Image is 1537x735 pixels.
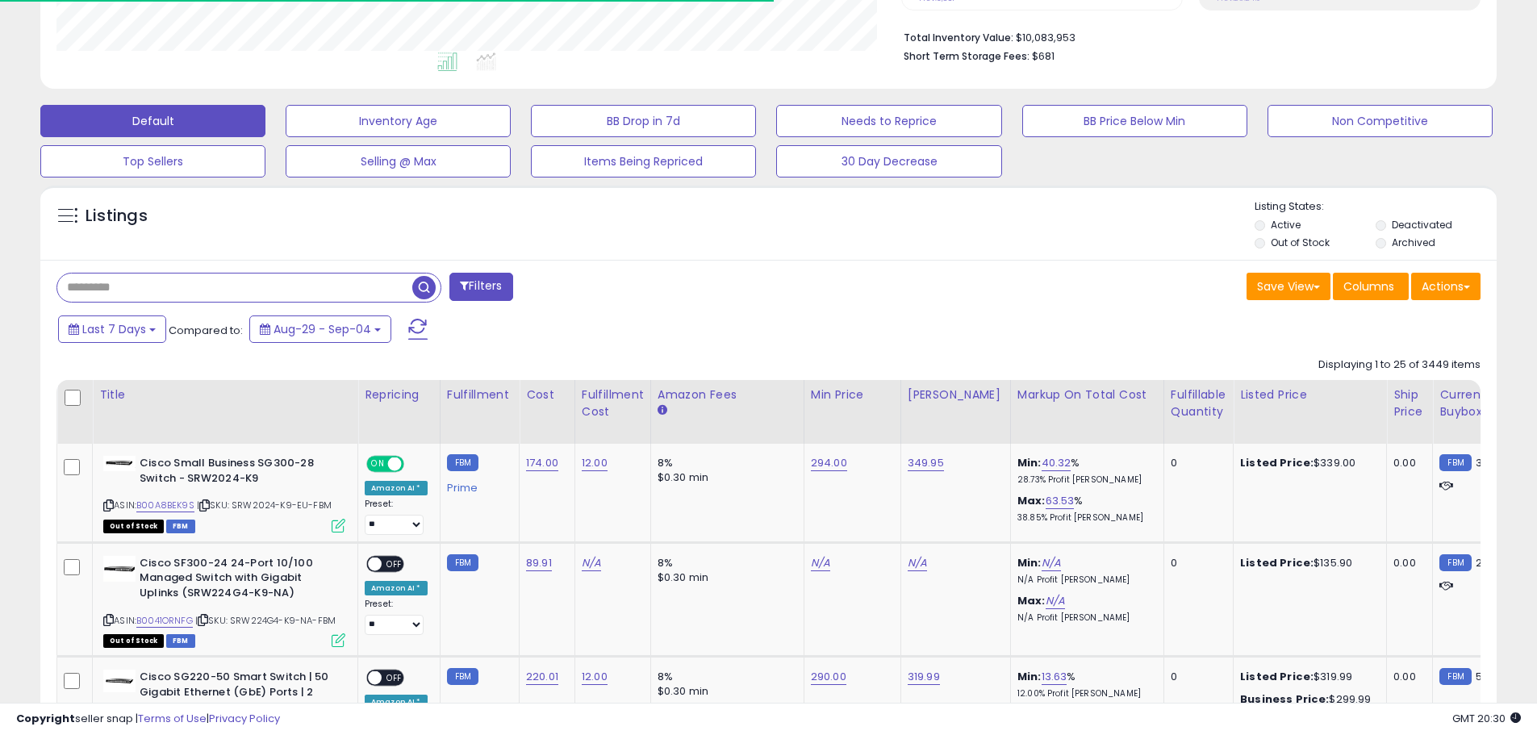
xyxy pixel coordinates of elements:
b: Cisco SF300-24 24-Port 10/100 Managed Switch with Gigabit Uplinks (SRW224G4-K9-NA) [140,556,336,605]
span: All listings that are currently out of stock and unavailable for purchase on Amazon [103,520,164,533]
h5: Listings [86,205,148,228]
span: OFF [382,557,407,570]
div: seller snap | | [16,712,280,727]
li: $10,083,953 [904,27,1468,46]
div: [PERSON_NAME] [908,386,1004,403]
b: Listed Price: [1240,669,1314,684]
button: Default [40,105,265,137]
small: FBM [1439,668,1471,685]
a: 12.00 [582,669,608,685]
button: Selling @ Max [286,145,511,177]
span: 339 [1476,455,1495,470]
span: ON [368,457,388,471]
span: 2025-09-12 20:30 GMT [1452,711,1521,726]
div: Amazon AI * [365,481,428,495]
span: 579 [1476,669,1494,684]
span: FBM [166,634,195,648]
button: Items Being Repriced [531,145,756,177]
small: Amazon Fees. [658,403,667,418]
p: 38.85% Profit [PERSON_NAME] [1017,512,1151,524]
span: | SKU: SRW224G4-K9-NA-FBM [195,614,336,627]
button: Save View [1247,273,1330,300]
small: FBM [447,554,478,571]
div: 0.00 [1393,670,1420,684]
small: FBM [1439,554,1471,571]
b: Cisco Small Business SG300-28 Switch - SRW2024-K9 [140,456,336,490]
button: Last 7 Days [58,315,166,343]
label: Out of Stock [1271,236,1330,249]
a: 12.00 [582,455,608,471]
div: Fulfillable Quantity [1171,386,1226,420]
span: Last 7 Days [82,321,146,337]
a: Privacy Policy [209,711,280,726]
img: 21Atcu0+rTL._SL40_.jpg [103,556,136,582]
div: Preset: [365,599,428,635]
b: Listed Price: [1240,455,1314,470]
div: Min Price [811,386,894,403]
p: N/A Profit [PERSON_NAME] [1017,574,1151,586]
button: Columns [1333,273,1409,300]
button: 30 Day Decrease [776,145,1001,177]
b: Min: [1017,669,1042,684]
div: Current Buybox Price [1439,386,1522,420]
label: Archived [1392,236,1435,249]
img: 310PBKq9DZL._SL40_.jpg [103,456,136,471]
span: $681 [1032,48,1055,64]
button: Top Sellers [40,145,265,177]
button: Non Competitive [1268,105,1493,137]
a: B00A8BEK9S [136,499,194,512]
strong: Copyright [16,711,75,726]
a: 63.53 [1046,493,1075,509]
b: Listed Price: [1240,555,1314,570]
label: Active [1271,218,1301,232]
div: 0 [1171,556,1221,570]
button: Needs to Reprice [776,105,1001,137]
div: Cost [526,386,568,403]
div: 8% [658,456,791,470]
button: Actions [1411,273,1481,300]
div: % [1017,670,1151,700]
a: N/A [1042,555,1061,571]
div: ASIN: [103,456,345,531]
span: OFF [382,671,407,685]
small: FBM [447,668,478,685]
div: Listed Price [1240,386,1380,403]
button: Filters [449,273,512,301]
a: N/A [582,555,601,571]
a: N/A [908,555,927,571]
b: Short Term Storage Fees: [904,49,1030,63]
small: FBM [447,454,478,471]
div: $0.30 min [658,470,791,485]
b: Min: [1017,555,1042,570]
button: Inventory Age [286,105,511,137]
b: Max: [1017,493,1046,508]
label: Deactivated [1392,218,1452,232]
a: 294.00 [811,455,847,471]
div: Repricing [365,386,433,403]
small: FBM [1439,454,1471,471]
div: 8% [658,670,791,684]
div: $0.30 min [658,570,791,585]
a: 220.01 [526,669,558,685]
button: BB Price Below Min [1022,105,1247,137]
div: Ship Price [1393,386,1426,420]
th: The percentage added to the cost of goods (COGS) that forms the calculator for Min & Max prices. [1010,380,1163,444]
div: 0 [1171,670,1221,684]
p: N/A Profit [PERSON_NAME] [1017,612,1151,624]
a: N/A [1046,593,1065,609]
button: Aug-29 - Sep-04 [249,315,391,343]
div: $0.30 min [658,684,791,699]
button: BB Drop in 7d [531,105,756,137]
div: $339.00 [1240,456,1374,470]
div: ASIN: [103,556,345,645]
div: Amazon Fees [658,386,797,403]
a: Terms of Use [138,711,207,726]
span: Compared to: [169,323,243,338]
a: 13.63 [1042,669,1067,685]
div: Markup on Total Cost [1017,386,1157,403]
div: $319.99 [1240,670,1374,684]
a: 319.99 [908,669,940,685]
div: % [1017,456,1151,486]
span: All listings that are currently out of stock and unavailable for purchase on Amazon [103,634,164,648]
a: B0041ORNFG [136,614,193,628]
